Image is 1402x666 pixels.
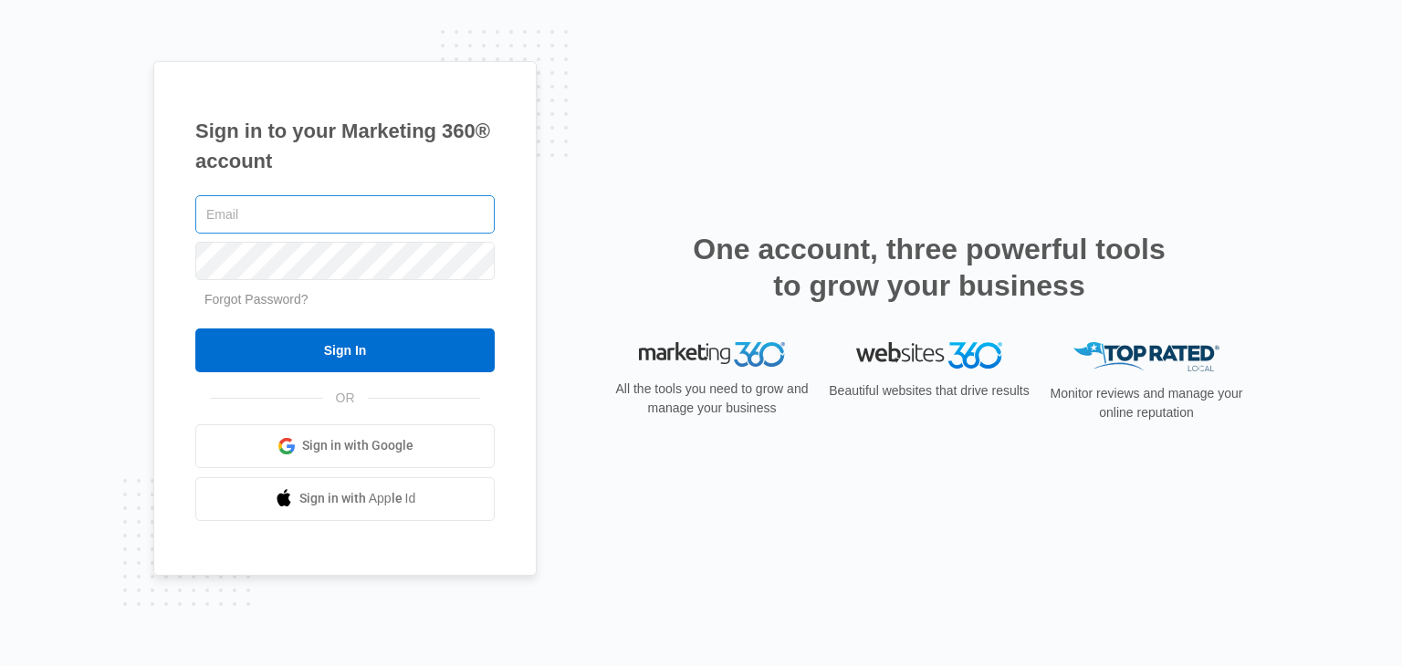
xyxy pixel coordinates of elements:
[195,424,495,468] a: Sign in with Google
[195,477,495,521] a: Sign in with Apple Id
[302,436,413,455] span: Sign in with Google
[856,342,1002,369] img: Websites 360
[1073,342,1219,372] img: Top Rated Local
[299,489,416,508] span: Sign in with Apple Id
[195,195,495,234] input: Email
[323,389,368,408] span: OR
[204,292,309,307] a: Forgot Password?
[195,328,495,372] input: Sign In
[195,116,495,176] h1: Sign in to your Marketing 360® account
[1044,384,1249,422] p: Monitor reviews and manage your online reputation
[827,381,1031,401] p: Beautiful websites that drive results
[639,342,785,368] img: Marketing 360
[610,380,814,418] p: All the tools you need to grow and manage your business
[687,231,1171,304] h2: One account, three powerful tools to grow your business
